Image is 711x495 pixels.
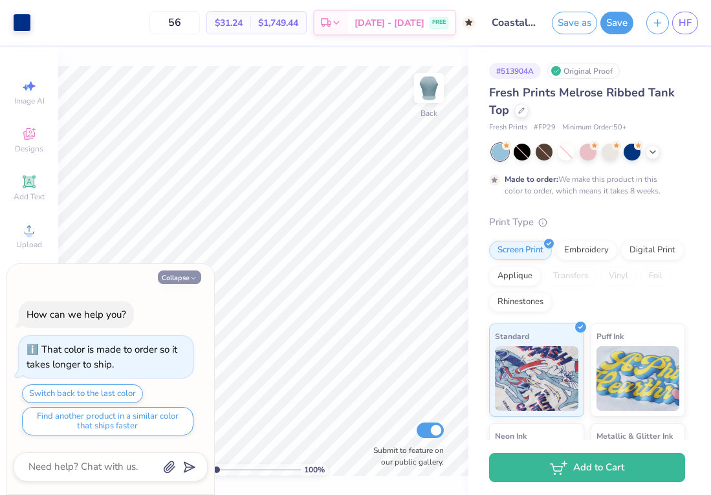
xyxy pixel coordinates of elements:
[158,270,201,284] button: Collapse
[27,308,126,321] div: How can we help you?
[679,16,692,30] span: HF
[489,241,552,260] div: Screen Print
[489,63,541,79] div: # 513904A
[547,63,620,79] div: Original Proof
[600,267,637,286] div: Vinyl
[22,407,193,435] button: Find another product in a similar color that ships faster
[416,75,442,101] img: Back
[14,96,45,106] span: Image AI
[672,12,698,34] a: HF
[495,329,529,343] span: Standard
[489,453,685,482] button: Add to Cart
[482,10,545,36] input: Untitled Design
[505,174,558,184] strong: Made to order:
[149,11,200,34] input: – –
[15,144,43,154] span: Designs
[505,173,664,197] div: We make this product in this color to order, which means it takes 8 weeks.
[596,346,680,411] img: Puff Ink
[495,429,527,443] span: Neon Ink
[489,122,527,133] span: Fresh Prints
[304,464,325,476] span: 100 %
[366,445,444,468] label: Submit to feature on our public gallery.
[22,384,143,403] button: Switch back to the last color
[556,241,617,260] div: Embroidery
[14,192,45,202] span: Add Text
[489,292,552,312] div: Rhinestones
[215,16,243,30] span: $31.24
[489,85,675,118] span: Fresh Prints Melrose Ribbed Tank Top
[562,122,627,133] span: Minimum Order: 50 +
[421,107,437,119] div: Back
[489,215,685,230] div: Print Type
[596,429,673,443] span: Metallic & Glitter Ink
[534,122,556,133] span: # FP29
[355,16,424,30] span: [DATE] - [DATE]
[489,267,541,286] div: Applique
[16,239,42,250] span: Upload
[258,16,298,30] span: $1,749.44
[495,346,578,411] img: Standard
[545,267,596,286] div: Transfers
[621,241,684,260] div: Digital Print
[552,12,597,34] button: Save as
[27,343,177,371] div: That color is made to order so it takes longer to ship.
[432,18,446,27] span: FREE
[600,12,633,34] button: Save
[596,329,624,343] span: Puff Ink
[640,267,671,286] div: Foil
